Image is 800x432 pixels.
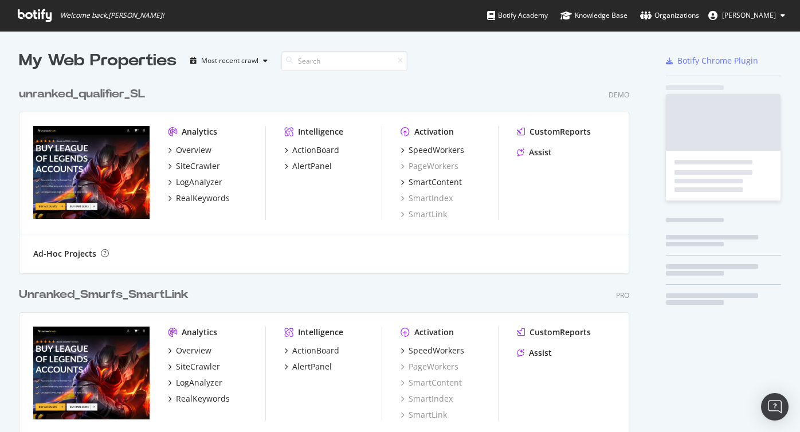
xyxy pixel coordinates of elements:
[487,10,548,21] div: Botify Academy
[699,6,794,25] button: [PERSON_NAME]
[560,10,628,21] div: Knowledge Base
[60,11,164,20] span: Welcome back, [PERSON_NAME] !
[722,10,776,20] span: Khlifi Mayssa
[761,393,789,421] div: Open Intercom Messenger
[640,10,699,21] div: Organizations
